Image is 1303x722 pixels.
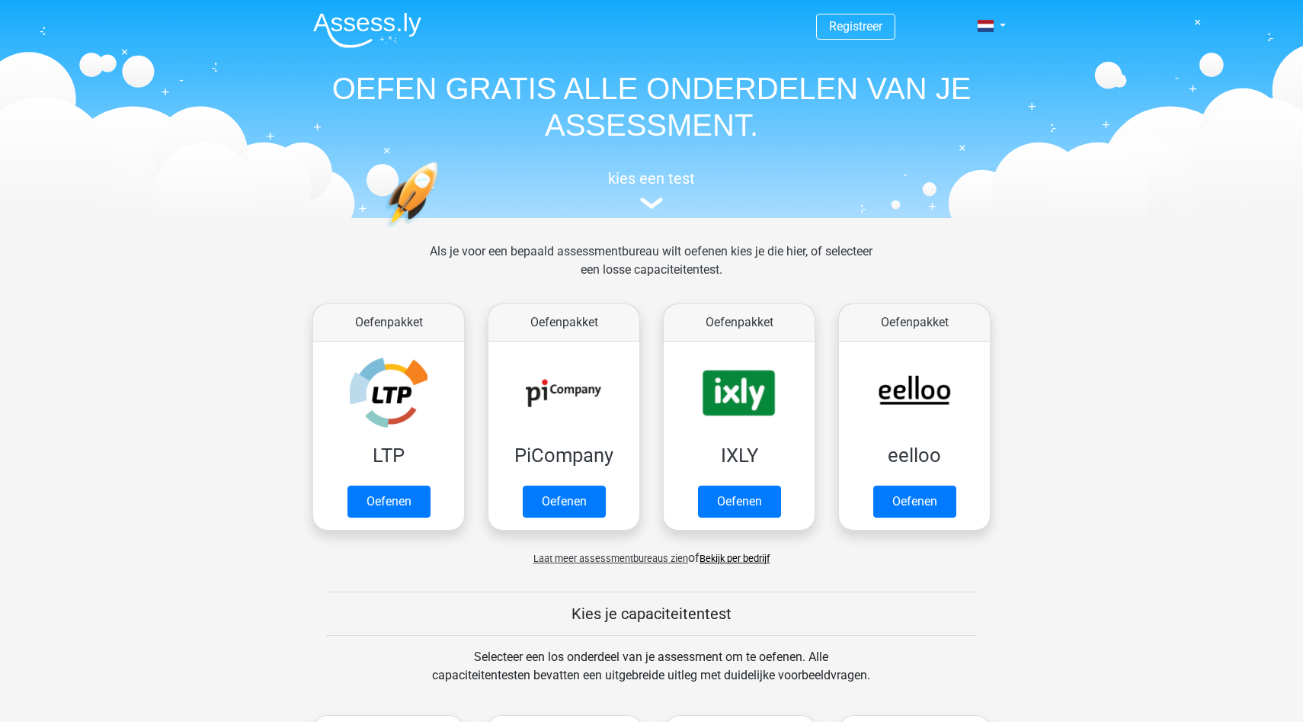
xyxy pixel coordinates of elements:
[418,648,885,703] div: Selecteer een los onderdeel van je assessment om te oefenen. Alle capaciteitentesten bevatten een...
[301,537,1002,567] div: of
[301,70,1002,143] h1: OEFEN GRATIS ALLE ONDERDELEN VAN JE ASSESSMENT.
[418,242,885,297] div: Als je voor een bepaald assessmentbureau wilt oefenen kies je die hier, of selecteer een losse ca...
[313,12,421,48] img: Assessly
[533,553,688,564] span: Laat meer assessmentbureaus zien
[347,486,431,518] a: Oefenen
[385,162,497,300] img: oefenen
[640,197,663,209] img: assessment
[829,19,882,34] a: Registreer
[700,553,770,564] a: Bekijk per bedrijf
[698,486,781,518] a: Oefenen
[873,486,956,518] a: Oefenen
[523,486,606,518] a: Oefenen
[301,169,1002,188] h5: kies een test
[326,605,977,623] h5: Kies je capaciteitentest
[301,169,1002,210] a: kies een test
